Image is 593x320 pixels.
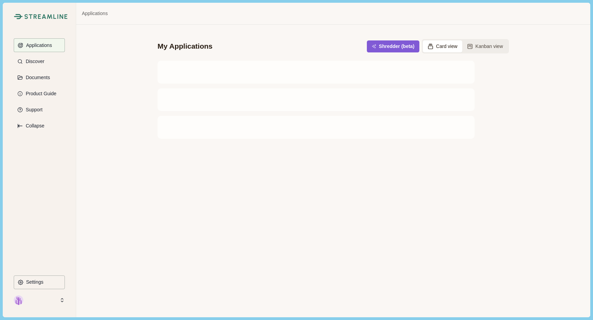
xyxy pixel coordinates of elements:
button: Shredder (beta) [367,40,419,52]
button: Product Guide [14,87,65,100]
p: Settings [24,279,44,285]
a: Applications [82,10,108,17]
button: Expand [14,119,65,133]
button: Applications [14,38,65,52]
img: Streamline Climate Logo [14,14,22,19]
a: Streamline Climate LogoStreamline Climate Logo [14,14,65,19]
p: Applications [24,42,52,48]
div: My Applications [158,41,212,51]
button: Kanban view [462,40,508,52]
p: Support [23,107,43,113]
p: Discover [23,59,44,64]
button: Support [14,103,65,116]
img: profile picture [14,295,23,305]
button: Discover [14,54,65,68]
a: Settings [14,275,65,292]
img: Streamline Climate Logo [24,14,68,19]
button: Settings [14,275,65,289]
p: Product Guide [23,91,57,97]
p: Collapse [23,123,44,129]
button: Card view [423,40,462,52]
button: Documents [14,71,65,84]
p: Documents [23,75,50,81]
